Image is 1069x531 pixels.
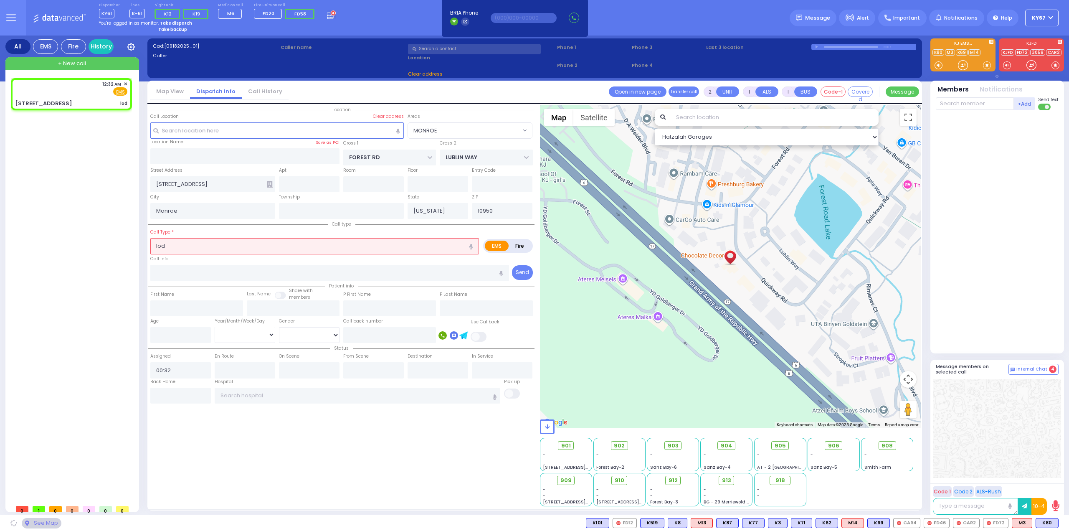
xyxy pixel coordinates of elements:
[614,442,625,450] span: 902
[821,86,846,97] button: Code-1
[408,123,521,138] span: MONROE
[1046,49,1061,56] a: CAR2
[33,13,89,23] img: Logo
[343,318,383,325] label: Call back number
[124,81,127,88] span: ✕
[164,43,199,49] span: [09182025_01]
[704,493,706,499] span: -
[343,353,369,360] label: From Scene
[609,86,666,97] a: Open in new page
[757,458,760,464] span: -
[864,452,867,458] span: -
[882,442,893,450] span: 908
[328,107,355,113] span: Location
[864,458,867,464] span: -
[596,486,599,493] span: -
[1036,518,1059,528] div: K80
[279,194,300,201] label: Township
[1012,518,1032,528] div: ALS
[557,62,629,69] span: Phone 2
[150,256,168,262] label: Call Info
[936,97,1014,110] input: Search member
[343,140,358,147] label: Cross 1
[957,521,961,525] img: red-radio-icon.svg
[279,353,299,360] label: On Scene
[650,464,677,470] span: Sanz Bay-6
[150,87,190,95] a: Map View
[66,506,79,512] span: 0
[160,20,192,26] strong: Take dispatch
[650,452,653,458] span: -
[16,506,28,512] span: 0
[1030,49,1045,56] a: 3059
[775,442,786,450] span: 905
[543,464,622,470] span: [STREET_ADDRESS][PERSON_NAME]
[512,265,533,280] button: Send
[1001,49,1014,56] a: KJFD
[150,379,175,385] label: Back Home
[408,122,532,138] span: MONROE
[413,127,437,135] span: MONROE
[99,20,159,26] span: You're logged in as monitor.
[757,464,819,470] span: AT - 2 [GEOGRAPHIC_DATA]
[704,452,706,458] span: -
[1008,364,1059,375] button: Internal Chat 4
[867,518,890,528] div: K69
[944,14,978,22] span: Notifications
[956,49,968,56] a: K69
[864,464,891,470] span: Smith Farm
[485,241,509,251] label: EMS
[99,9,114,18] span: KY61
[791,518,812,528] div: K71
[1038,103,1051,111] label: Turn off text
[215,379,233,385] label: Hospital
[328,221,355,227] span: Call type
[491,13,557,23] input: (000)000-00000
[215,388,501,404] input: Search hospital
[450,9,478,17] span: BRIA Phone
[289,287,313,294] small: Share with
[613,518,637,528] div: FD12
[857,14,869,22] span: Alert
[848,86,873,97] button: Covered
[153,52,278,59] label: Caller:
[471,319,499,325] label: Use Callback
[841,518,864,528] div: ALS
[1001,14,1012,22] span: Help
[586,518,609,528] div: K101
[596,499,675,505] span: [STREET_ADDRESS][PERSON_NAME]
[153,43,278,50] label: Cad:
[83,506,95,512] span: 0
[129,3,145,8] label: Lines
[508,241,532,251] label: Fire
[768,518,788,528] div: BLS
[816,518,838,528] div: K62
[775,476,785,485] span: 918
[294,10,306,17] span: FD58
[15,99,72,108] div: [STREET_ADDRESS]
[828,442,839,450] span: 906
[757,499,803,505] div: -
[933,486,952,497] button: Code 1
[543,499,622,505] span: [STREET_ADDRESS][PERSON_NAME]
[150,139,183,145] label: Location Name
[543,452,545,458] span: -
[150,113,179,120] label: Call Location
[615,476,624,485] span: 910
[408,54,554,61] label: Location
[650,499,678,505] span: Forest Bay-3
[586,518,609,528] div: BLS
[886,86,919,97] button: Message
[542,417,570,428] img: Google
[408,44,541,54] input: Search a contact
[155,3,211,8] label: Night unit
[542,417,570,428] a: Open this area in Google Maps (opens a new window)
[650,458,653,464] span: -
[557,44,629,51] span: Phone 1
[543,493,545,499] span: -
[1016,366,1047,372] span: Internal Chat
[279,318,295,325] label: Gender
[953,486,974,497] button: Code 2
[757,493,803,499] div: -
[650,493,653,499] span: -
